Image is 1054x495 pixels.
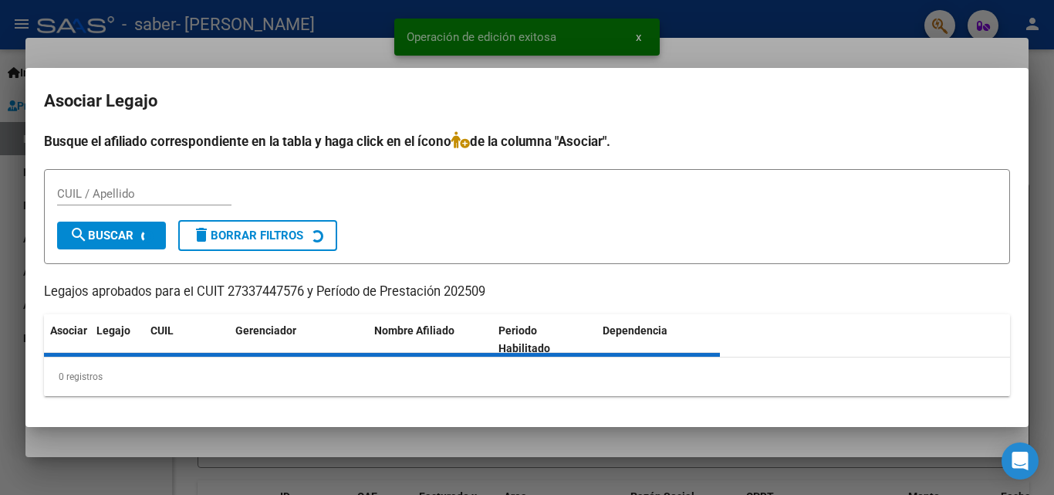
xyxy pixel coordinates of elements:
[1002,442,1039,480] div: Open Intercom Messenger
[96,324,130,337] span: Legajo
[374,324,454,337] span: Nombre Afiliado
[44,283,1010,302] p: Legajos aprobados para el CUIT 27337447576 y Período de Prestación 202509
[603,324,667,337] span: Dependencia
[192,229,303,242] span: Borrar Filtros
[492,314,596,365] datatable-header-cell: Periodo Habilitado
[144,314,229,365] datatable-header-cell: CUIL
[596,314,721,365] datatable-header-cell: Dependencia
[192,225,211,244] mat-icon: delete
[44,314,90,365] datatable-header-cell: Asociar
[44,86,1010,116] h2: Asociar Legajo
[69,229,133,242] span: Buscar
[90,314,144,365] datatable-header-cell: Legajo
[57,222,166,249] button: Buscar
[44,358,1010,396] div: 0 registros
[368,314,492,365] datatable-header-cell: Nombre Afiliado
[229,314,368,365] datatable-header-cell: Gerenciador
[50,324,87,337] span: Asociar
[498,324,550,354] span: Periodo Habilitado
[235,324,296,337] span: Gerenciador
[44,131,1010,151] h4: Busque el afiliado correspondiente en la tabla y haga click en el ícono de la columna "Asociar".
[150,324,174,337] span: CUIL
[69,225,88,244] mat-icon: search
[178,220,337,251] button: Borrar Filtros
